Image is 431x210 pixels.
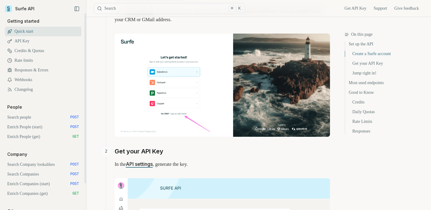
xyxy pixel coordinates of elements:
[72,4,81,13] button: Collapse Sidebar
[126,161,153,167] a: API settings
[5,75,81,85] a: Webhooks
[5,4,34,13] a: Surfe API
[72,191,79,196] span: GET
[115,34,330,137] img: Image
[5,85,81,94] a: Changelog
[345,41,426,49] a: Set up the API
[344,5,366,11] a: Get API Key
[345,107,426,117] a: Daily Quotas
[5,151,30,157] p: Company
[5,160,81,169] a: Search Company lookalikes POST
[5,56,81,65] a: Rate limits
[5,132,81,142] a: Enrich People (get) GET
[94,3,245,14] button: Search⌘K
[5,27,81,36] a: Quick start
[236,5,243,12] kbd: K
[374,5,387,11] a: Support
[72,134,79,139] span: GET
[229,5,235,12] kbd: ⌘
[5,36,81,46] a: API Key
[345,97,426,107] a: Credits
[5,18,42,24] p: Getting started
[345,126,426,134] a: Responses
[5,189,81,199] a: Enrich Companies (get) GET
[70,125,79,130] span: POST
[5,113,81,122] a: Search people POST
[5,179,81,189] a: Enrich Companies (start) POST
[70,115,79,120] span: POST
[345,88,426,97] a: Good to Know
[345,49,426,59] a: Create a Surfe account
[345,117,426,126] a: Rate Limits
[115,146,163,156] a: Get your API Key
[5,46,81,56] a: Credits & Quotas
[345,59,426,68] a: Get your API Key
[394,5,419,11] a: Give feedback
[5,65,81,75] a: Responses & Errors
[70,162,79,167] span: POST
[344,31,426,38] h3: On this page
[345,68,426,78] a: Jump right in!
[345,78,426,88] a: Most used endpoints
[70,172,79,177] span: POST
[5,104,24,110] p: People
[5,169,81,179] a: Search Companies POST
[5,122,81,132] a: Enrich People (start) POST
[70,182,79,186] span: POST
